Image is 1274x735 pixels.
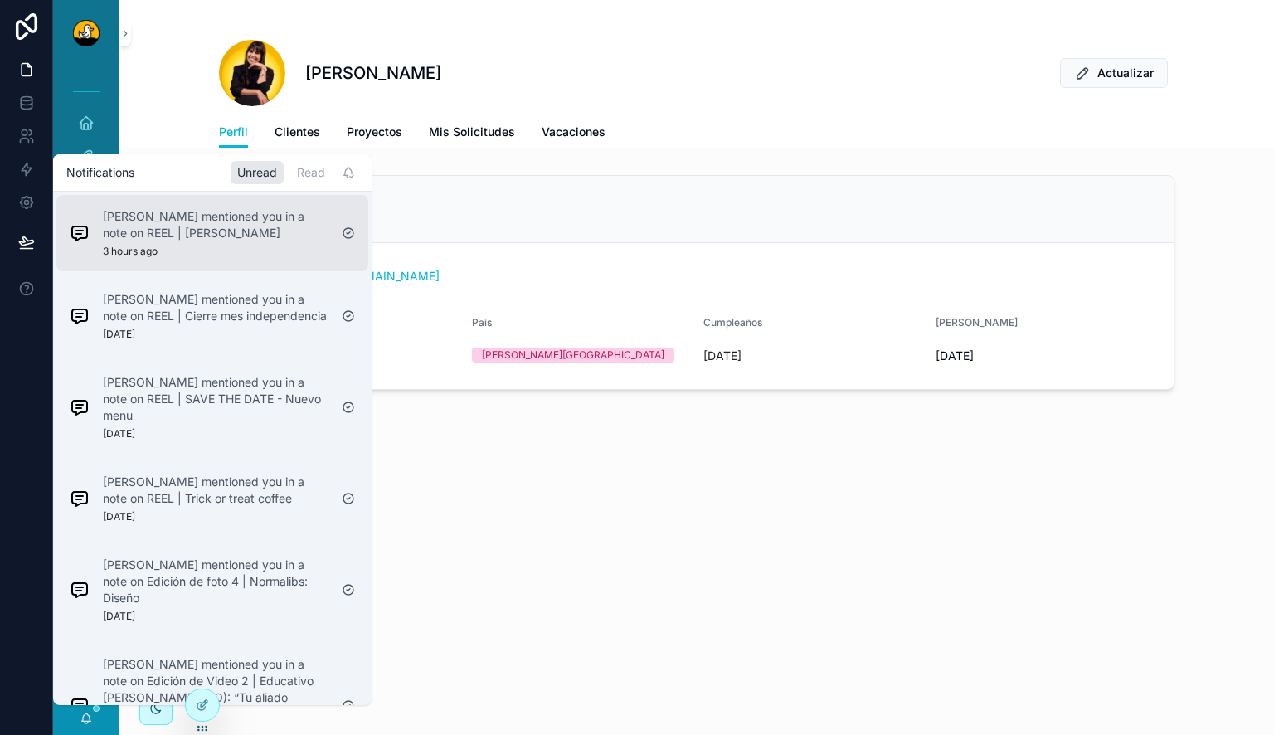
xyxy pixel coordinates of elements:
span: Proyectos [347,124,402,140]
img: App logo [73,20,100,46]
a: Proyectos [347,117,402,150]
button: Actualizar [1060,58,1168,88]
span: Mis Solicitudes [429,124,515,140]
span: Vacaciones [542,124,605,140]
a: Perfil [219,117,248,148]
span: [DATE] [936,348,1155,364]
img: Notification icon [70,580,90,600]
div: [PERSON_NAME][GEOGRAPHIC_DATA] [482,348,664,363]
div: Unread [231,161,284,184]
img: Notification icon [70,696,90,716]
span: Perfil [219,124,248,140]
p: [PERSON_NAME] mentioned you in a note on Edición de foto 4 | Normalibs: Diseño [103,557,328,606]
span: Cumpleaños [703,316,762,329]
p: [PERSON_NAME] mentioned you in a note on REEL | [PERSON_NAME] [103,208,328,241]
a: Mis Solicitudes [429,117,515,150]
span: Actualizar [1097,65,1154,81]
p: [DATE] [103,610,135,623]
div: scrollable content [53,66,119,340]
a: Vacaciones [542,117,605,150]
h1: Notifications [66,164,134,181]
p: [DATE] [103,427,135,441]
p: [PERSON_NAME] mentioned you in a note on REEL | Trick or treat coffee [103,474,328,507]
img: Notification icon [70,223,90,243]
p: 3 hours ago [103,245,158,258]
img: Notification icon [70,306,90,326]
p: [DATE] [103,510,135,523]
span: [PERSON_NAME] [936,316,1018,329]
img: Notification icon [70,489,90,509]
a: Clientes [275,117,320,150]
span: Pais [472,316,492,329]
img: Notification icon [70,397,90,417]
span: Clientes [275,124,320,140]
p: [DATE] [703,348,742,364]
p: [PERSON_NAME] mentioned you in a note on REEL | Cierre mes independencia [103,291,328,324]
h1: [PERSON_NAME] [305,61,441,85]
p: [DATE] [103,328,135,341]
p: [PERSON_NAME] mentioned you in a note on REEL | SAVE THE DATE - Nuevo menu [103,374,328,424]
div: Read [290,161,332,184]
